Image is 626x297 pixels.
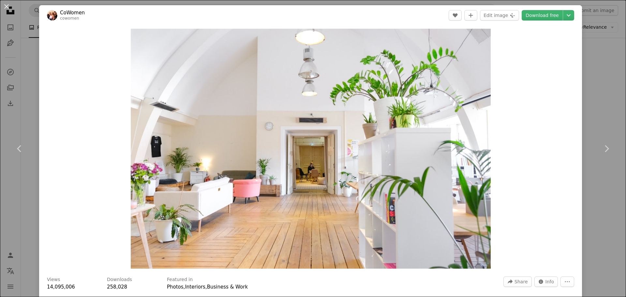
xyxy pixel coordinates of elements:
[464,10,477,21] button: Add to Collection
[47,284,75,290] span: 14,095,006
[522,10,563,21] a: Download free
[207,284,248,290] a: Business & Work
[184,284,185,290] span: ,
[47,10,57,21] img: Go to CoWomen's profile
[563,10,574,21] button: Choose download size
[47,276,60,283] h3: Views
[167,284,184,290] a: Photos
[514,277,528,287] span: Share
[534,276,558,287] button: Stats about this image
[480,10,519,21] button: Edit image
[205,284,207,290] span: ,
[587,117,626,180] a: Next
[167,276,193,283] h3: Featured in
[503,276,531,287] button: Share this image
[131,29,491,269] button: Zoom in on this image
[60,9,85,16] a: CoWomen
[560,276,574,287] button: More Actions
[185,284,205,290] a: Interiors
[107,276,132,283] h3: Downloads
[545,277,554,287] span: Info
[449,10,462,21] button: Like
[131,29,491,269] img: white living room
[107,284,127,290] span: 258,028
[60,16,79,21] a: cowomen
